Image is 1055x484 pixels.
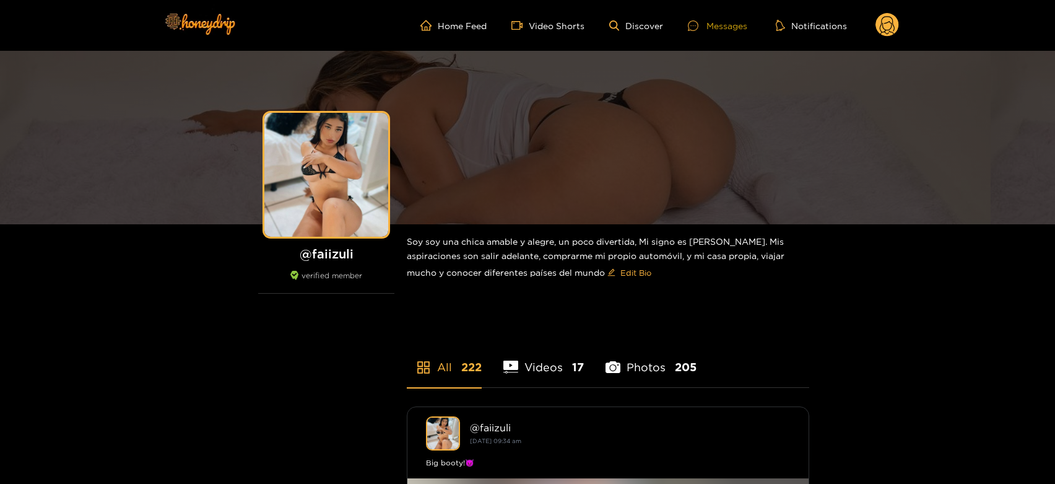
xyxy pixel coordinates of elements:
li: Videos [503,332,584,387]
span: 17 [572,359,584,375]
div: verified member [258,271,394,294]
span: Edit Bio [620,266,651,279]
a: Home Feed [420,20,487,31]
button: editEdit Bio [605,263,654,283]
span: video-camera [511,20,529,31]
li: Photos [606,332,697,387]
div: Soy soy una chica amable y alegre, un poco divertida, Mi signo es [PERSON_NAME]. Mis aspiraciones... [407,224,809,293]
small: [DATE] 09:34 am [470,438,521,444]
div: @ faiizuli [470,422,790,433]
div: Messages [688,19,747,33]
a: Discover [609,20,663,31]
img: faiizuli [426,416,460,451]
button: Notifications [772,19,851,32]
li: All [407,332,482,387]
a: Video Shorts [511,20,584,31]
div: Big booty!😈 [426,457,790,469]
span: 222 [461,359,482,375]
h1: @ faiizuli [258,246,394,262]
span: edit [607,268,615,278]
span: 205 [675,359,697,375]
span: home [420,20,438,31]
span: appstore [416,360,431,375]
